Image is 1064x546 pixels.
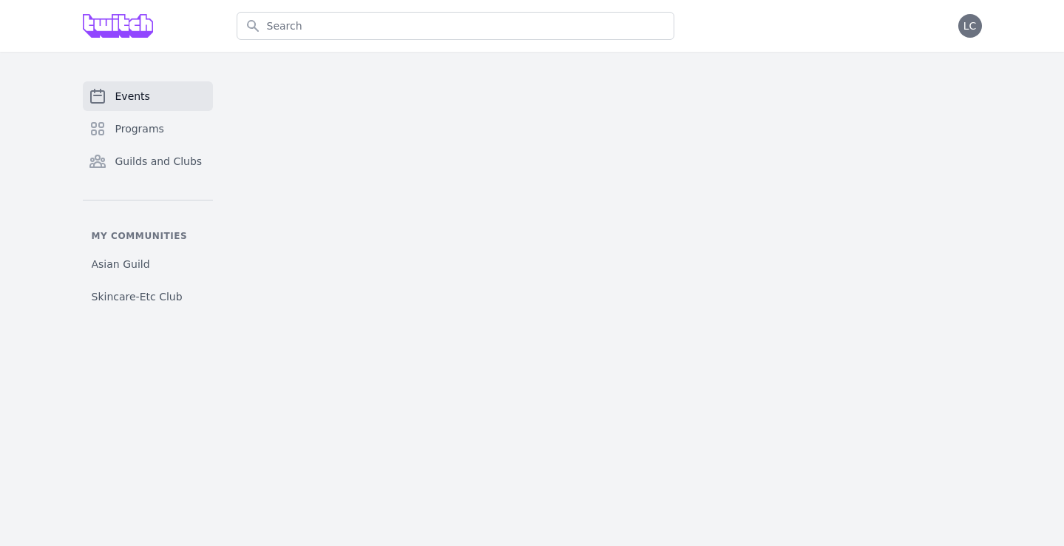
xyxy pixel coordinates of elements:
[963,21,977,31] span: LC
[83,230,213,242] p: My communities
[115,154,203,169] span: Guilds and Clubs
[237,12,674,40] input: Search
[83,251,213,277] a: Asian Guild
[83,81,213,111] a: Events
[958,14,982,38] button: LC
[92,257,150,272] span: Asian Guild
[83,14,154,38] img: Grove
[83,114,213,144] a: Programs
[115,121,164,136] span: Programs
[92,289,183,304] span: Skincare-Etc Club
[83,283,213,310] a: Skincare-Etc Club
[83,146,213,176] a: Guilds and Clubs
[83,81,213,310] nav: Sidebar
[115,89,150,104] span: Events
